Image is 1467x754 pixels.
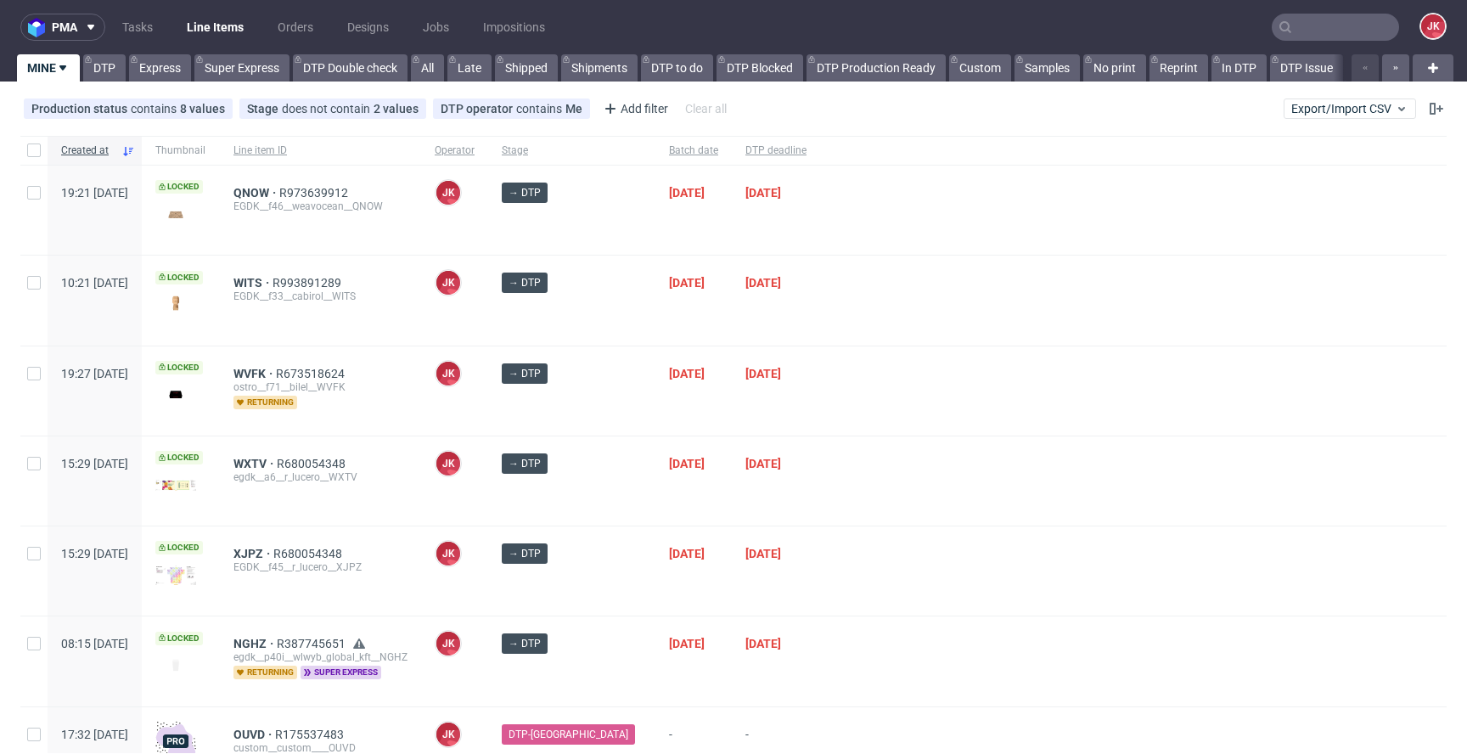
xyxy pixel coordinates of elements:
a: WVFK [233,367,276,380]
span: [DATE] [669,367,705,380]
a: DTP Blocked [717,54,803,82]
button: pma [20,14,105,41]
span: [DATE] [745,186,781,200]
button: Export/Import CSV [1284,98,1416,119]
figcaption: JK [436,271,460,295]
a: DTP to do [641,54,713,82]
a: Impositions [473,14,555,41]
span: → DTP [509,366,541,381]
figcaption: JK [436,542,460,565]
a: Reprint [1149,54,1208,82]
span: Export/Import CSV [1291,102,1408,115]
span: Locked [155,271,203,284]
figcaption: JK [436,723,460,746]
span: 19:27 [DATE] [61,367,128,380]
div: egdk__p40i__wlwyb_global_kft__NGHZ [233,650,407,664]
span: [DATE] [669,637,705,650]
span: Locked [155,451,203,464]
span: Batch date [669,143,718,158]
figcaption: JK [1421,14,1445,38]
span: returning [233,396,297,409]
a: Tasks [112,14,163,41]
span: returning [233,666,297,679]
div: Clear all [682,97,730,121]
span: pma [52,21,77,33]
span: DTP-[GEOGRAPHIC_DATA] [509,727,628,742]
a: R175537483 [275,728,347,741]
span: → DTP [509,636,541,651]
span: [DATE] [745,457,781,470]
span: DTP deadline [745,143,807,158]
a: QNOW [233,186,279,200]
div: EGDK__f46__weavocean__QNOW [233,200,407,213]
img: version_two_editor_design.png [155,565,196,585]
a: Designs [337,14,399,41]
figcaption: JK [436,362,460,385]
div: 2 values [374,102,419,115]
a: R387745651 [277,637,349,650]
span: [DATE] [745,367,781,380]
span: [DATE] [669,186,705,200]
span: Line item ID [233,143,407,158]
a: R680054348 [277,457,349,470]
span: [DATE] [745,276,781,290]
a: WITS [233,276,273,290]
span: Thumbnail [155,143,206,158]
a: R680054348 [273,547,346,560]
span: [DATE] [669,547,705,560]
span: → DTP [509,546,541,561]
span: Operator [435,143,475,158]
a: DTP Issue [1270,54,1343,82]
div: EGDK__f33__cabirol__WITS [233,290,407,303]
a: DTP Double check [293,54,407,82]
span: R673518624 [276,367,348,380]
span: contains [516,102,565,115]
span: [DATE] [669,276,705,290]
span: 15:29 [DATE] [61,457,128,470]
a: R993891289 [273,276,345,290]
span: → DTP [509,456,541,471]
a: Custom [949,54,1011,82]
span: → DTP [509,185,541,200]
span: DTP operator [441,102,516,115]
span: [DATE] [745,637,781,650]
img: version_two_editor_design.png [155,203,196,226]
a: R973639912 [279,186,351,200]
a: Super Express [194,54,289,82]
div: EGDK__f45__r_lucero__XJPZ [233,560,407,574]
a: DTP [83,54,126,82]
a: Orders [267,14,323,41]
span: Locked [155,361,203,374]
span: Locked [155,541,203,554]
figcaption: JK [436,452,460,475]
a: Jobs [413,14,459,41]
span: contains [131,102,180,115]
span: Created at [61,143,115,158]
span: NGHZ [233,637,277,650]
figcaption: JK [436,632,460,656]
img: version_two_editor_design.png [155,480,196,491]
span: Stage [502,143,642,158]
a: All [411,54,444,82]
a: MINE [17,54,80,82]
a: Line Items [177,14,254,41]
div: egdk__a6__r_lucero__WXTV [233,470,407,484]
a: WXTV [233,457,277,470]
span: 08:15 [DATE] [61,637,128,650]
div: Add filter [597,95,672,122]
a: Shipments [561,54,638,82]
span: Locked [155,180,203,194]
a: Express [129,54,191,82]
span: → DTP [509,275,541,290]
span: Production status [31,102,131,115]
a: XJPZ [233,547,273,560]
a: In DTP [1211,54,1267,82]
span: 19:21 [DATE] [61,186,128,200]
